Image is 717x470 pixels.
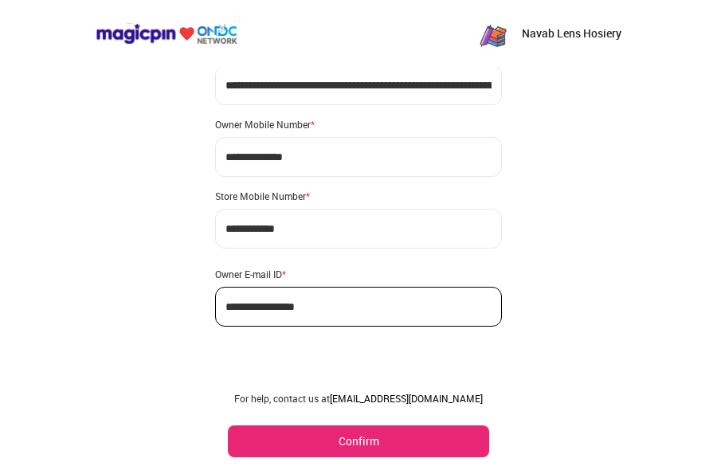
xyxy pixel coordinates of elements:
a: [EMAIL_ADDRESS][DOMAIN_NAME] [330,392,483,405]
p: Navab Lens Hosiery [522,25,621,41]
div: For help, contact us at [228,392,489,405]
div: Store Mobile Number [215,190,502,202]
img: ondc-logo-new-small.8a59708e.svg [96,23,237,45]
div: Owner E-mail ID [215,268,502,280]
img: zN8eeJ7_1yFC7u6ROh_yaNnuSMByXp4ytvKet0ObAKR-3G77a2RQhNqTzPi8_o_OMQ7Yu_PgX43RpeKyGayj_rdr-Pw [477,18,509,49]
button: Confirm [228,425,489,457]
div: Owner Mobile Number [215,118,502,131]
